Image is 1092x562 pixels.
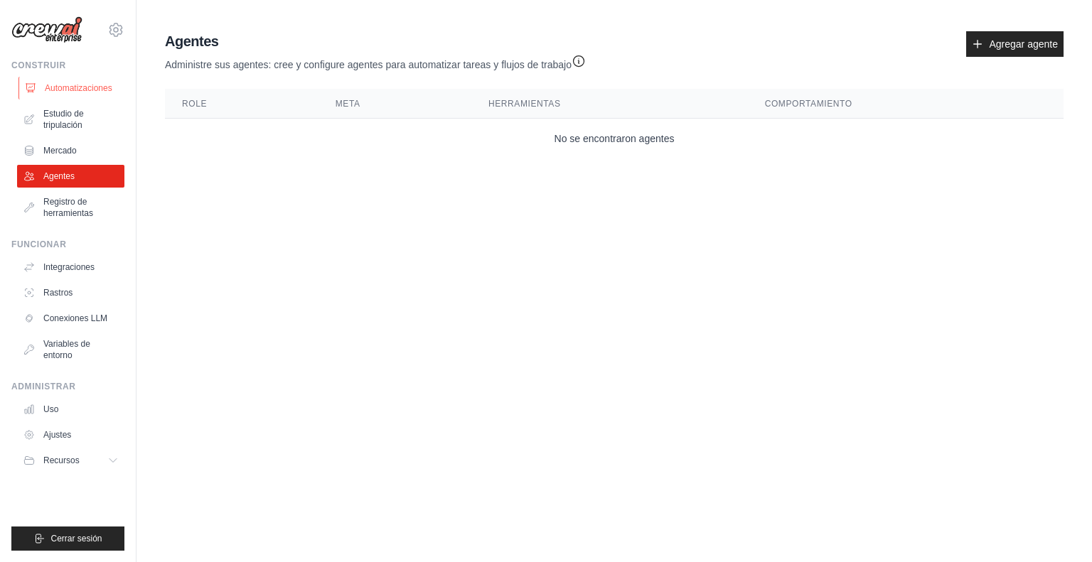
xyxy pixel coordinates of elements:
[488,99,561,109] font: Herramientas
[165,33,218,49] font: Agentes
[17,139,124,162] a: Mercado
[43,339,90,360] font: Variables de entorno
[336,99,360,109] font: Meta
[17,449,124,472] button: Recursos
[43,404,58,414] font: Uso
[18,77,126,99] a: Automatizaciones
[165,59,572,70] font: Administre sus agentes: cree y configure agentes para automatizar tareas y flujos de trabajo
[765,99,852,109] font: Comportamiento
[43,146,77,156] font: Mercado
[989,38,1058,50] font: Agregar agente
[17,256,124,279] a: Integraciones
[43,430,71,440] font: Ajustes
[45,83,112,93] font: Automatizaciones
[11,526,124,551] button: Cerrar sesión
[43,455,80,465] font: Recursos
[555,133,675,144] font: No se encontraron agentes
[43,313,107,323] font: Conexiones LLM
[17,423,124,446] a: Ajustes
[43,109,84,130] font: Estudio de tripulación
[11,60,66,70] font: Construir
[17,281,124,304] a: Rastros
[17,165,124,188] a: Agentes
[966,31,1064,57] a: Agregar agente
[11,239,66,249] font: Funcionar
[17,398,124,421] a: Uso
[17,102,124,136] a: Estudio de tripulación
[11,382,76,391] font: Administrar
[43,171,75,181] font: Agentes
[50,534,102,544] font: Cerrar sesión
[11,16,82,43] img: Logo
[182,99,207,109] font: Role
[17,190,124,225] a: Registro de herramientas
[43,197,93,218] font: Registro de herramientas
[17,307,124,330] a: Conexiones LLM
[17,333,124,367] a: Variables de entorno
[43,262,95,272] font: Integraciones
[43,288,73,298] font: Rastros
